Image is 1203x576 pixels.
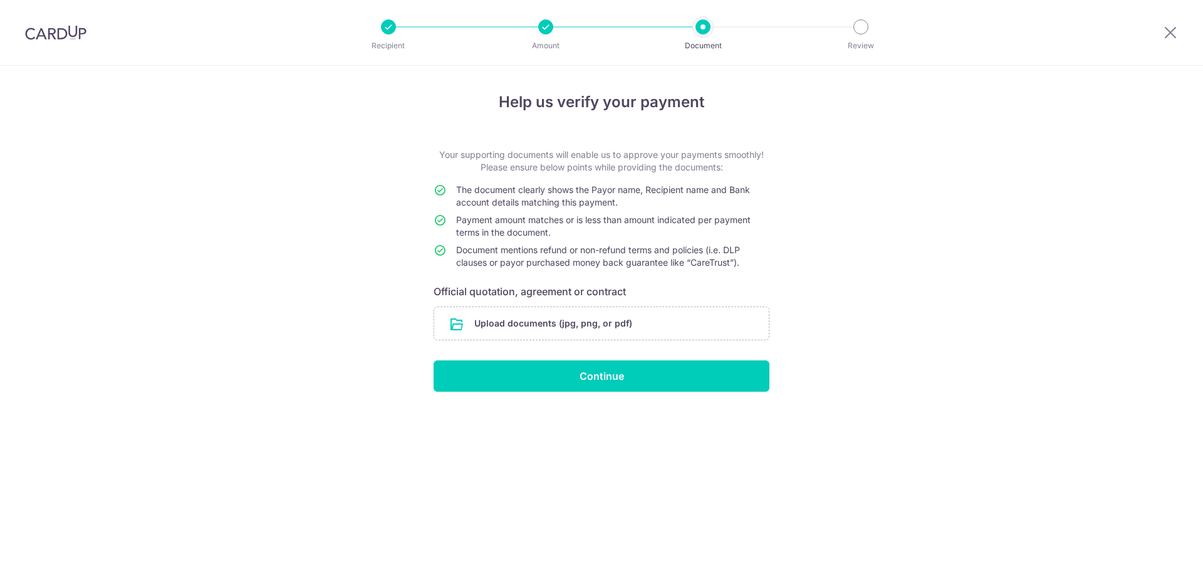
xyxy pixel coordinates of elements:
div: Upload documents (jpg, png, or pdf) [434,306,769,340]
h6: Official quotation, agreement or contract [434,284,769,299]
span: The document clearly shows the Payor name, Recipient name and Bank account details matching this ... [456,184,750,207]
p: Review [815,39,907,52]
input: Continue [434,360,769,392]
h4: Help us verify your payment [434,91,769,113]
p: Recipient [342,39,435,52]
img: CardUp [25,25,86,40]
p: Amount [499,39,592,52]
p: Document [657,39,749,52]
span: Payment amount matches or is less than amount indicated per payment terms in the document. [456,214,751,238]
iframe: Opens a widget where you can find more information [1123,538,1190,570]
span: Document mentions refund or non-refund terms and policies (i.e. DLP clauses or payor purchased mo... [456,244,740,268]
p: Your supporting documents will enable us to approve your payments smoothly! Please ensure below p... [434,149,769,174]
